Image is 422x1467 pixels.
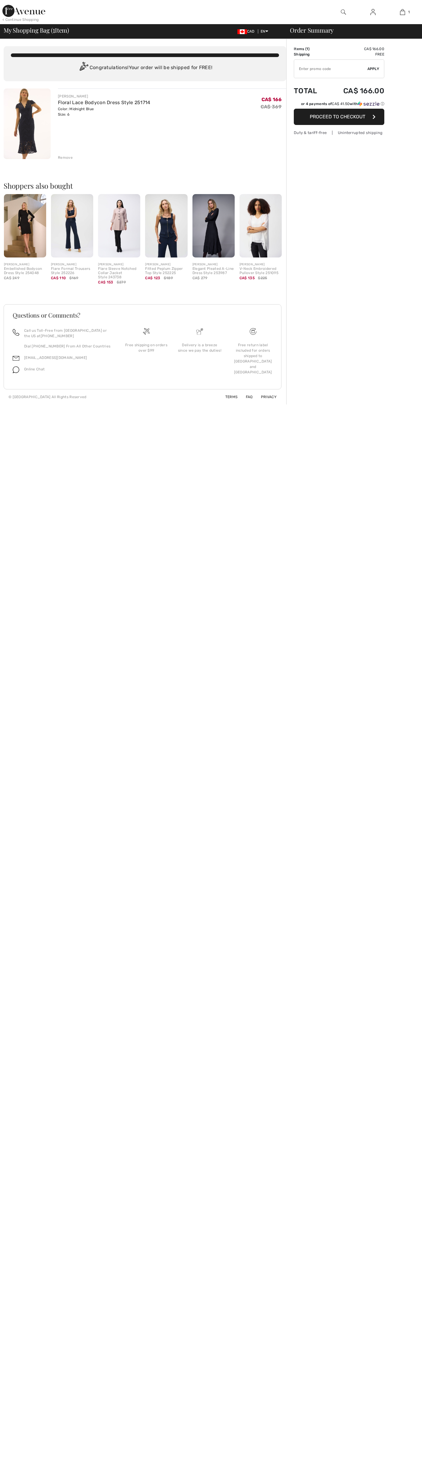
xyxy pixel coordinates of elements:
[310,114,365,120] span: Proceed to Checkout
[4,27,69,33] span: My Shopping Bag ( Item)
[58,106,150,117] div: Color: Midnight Blue Size: 6
[240,262,282,267] div: [PERSON_NAME]
[250,328,256,335] img: Free shipping on orders over $99
[164,275,173,281] span: $189
[125,342,168,353] div: Free shipping on orders over $99
[145,276,160,280] span: CA$ 123
[258,275,267,281] span: $225
[231,342,275,375] div: Free return label included for orders shipped to [GEOGRAPHIC_DATA] and [GEOGRAPHIC_DATA]
[301,101,384,107] div: or 4 payments of with
[145,194,187,257] img: Fitted Peplum Zipper Top Style 252225
[294,52,327,57] td: Shipping
[117,280,126,285] span: $279
[261,104,281,110] s: CA$ 369
[237,29,257,34] span: CAD
[51,262,93,267] div: [PERSON_NAME]
[8,394,87,400] div: © [GEOGRAPHIC_DATA] All Rights Reserved
[2,17,39,22] div: < Continue Shopping
[78,62,90,74] img: Congratulation2.svg
[196,328,203,335] img: Delivery is a breeze since we pay the duties!
[294,46,327,52] td: Items ( )
[98,280,113,284] span: CA$ 153
[13,366,19,373] img: chat
[24,356,87,360] a: [EMAIL_ADDRESS][DOMAIN_NAME]
[13,312,272,318] h3: Questions or Comments?
[13,329,19,336] img: call
[294,60,367,78] input: Promo code
[388,8,417,16] a: 1
[294,81,327,101] td: Total
[24,367,45,371] span: Online Chat
[341,8,346,16] img: search the website
[143,328,150,335] img: Free shipping on orders over $99
[53,26,55,34] span: 1
[192,267,235,275] div: Elegant Pleated A-Line Dress Style 253987
[294,101,384,109] div: or 4 payments ofCA$ 41.50withSezzle Click to learn more about Sezzle
[98,262,140,267] div: [PERSON_NAME]
[41,334,74,338] a: [PHONE_NUMBER]
[4,194,46,257] img: Embellished Bodycon Dress Style 254048
[306,47,308,51] span: 1
[408,9,410,15] span: 1
[327,81,384,101] td: CA$ 166.00
[367,66,379,72] span: Apply
[366,8,380,16] a: Sign In
[240,267,282,275] div: V-Neck Embroidered Pullover Style 251095
[24,344,113,349] p: Dial [PHONE_NUMBER] From All Other Countries
[240,194,282,257] img: V-Neck Embroidered Pullover Style 251095
[400,8,405,16] img: My Bag
[237,29,247,34] img: Canadian Dollar
[218,395,238,399] a: Terms
[192,262,235,267] div: [PERSON_NAME]
[11,62,279,74] div: Congratulations! Your order will be shipped for FREE!
[58,155,73,160] div: Remove
[58,100,150,105] a: Floral Lace Bodycon Dress Style 251714
[327,52,384,57] td: Free
[145,262,187,267] div: [PERSON_NAME]
[332,102,350,106] span: CA$ 41.50
[254,395,277,399] a: Privacy
[370,8,376,16] img: My Info
[145,267,187,275] div: Fitted Peplum Zipper Top Style 252225
[239,395,253,399] a: FAQ
[58,94,150,99] div: [PERSON_NAME]
[240,276,255,280] span: CA$ 135
[51,267,93,275] div: Flare Formal Trousers Style 252226
[358,101,379,107] img: Sezzle
[4,267,46,275] div: Embellished Bodycon Dress Style 254048
[294,109,384,125] button: Proceed to Checkout
[98,194,140,257] img: Flare Sleeve Notched Collar Jacket Style 243738
[24,328,113,339] p: Call us Toll-Free from [GEOGRAPHIC_DATA] or the US at
[51,276,66,280] span: CA$ 110
[13,355,19,362] img: email
[2,5,45,17] img: 1ère Avenue
[4,182,286,189] h2: Shoppers also bought
[283,27,418,33] div: Order Summary
[4,262,46,267] div: [PERSON_NAME]
[98,267,140,279] div: Flare Sleeve Notched Collar Jacket Style 243738
[294,130,384,136] div: Duty & tariff-free | Uninterrupted shipping
[261,29,268,34] span: EN
[262,97,281,102] span: CA$ 166
[192,276,208,280] span: CA$ 279
[4,88,51,159] img: Floral Lace Bodycon Dress Style 251714
[51,194,93,257] img: Flare Formal Trousers Style 252226
[69,275,78,281] span: $169
[4,276,19,280] span: CA$ 249
[327,46,384,52] td: CA$ 166.00
[192,194,235,257] img: Elegant Pleated A-Line Dress Style 253987
[178,342,222,353] div: Delivery is a breeze since we pay the duties!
